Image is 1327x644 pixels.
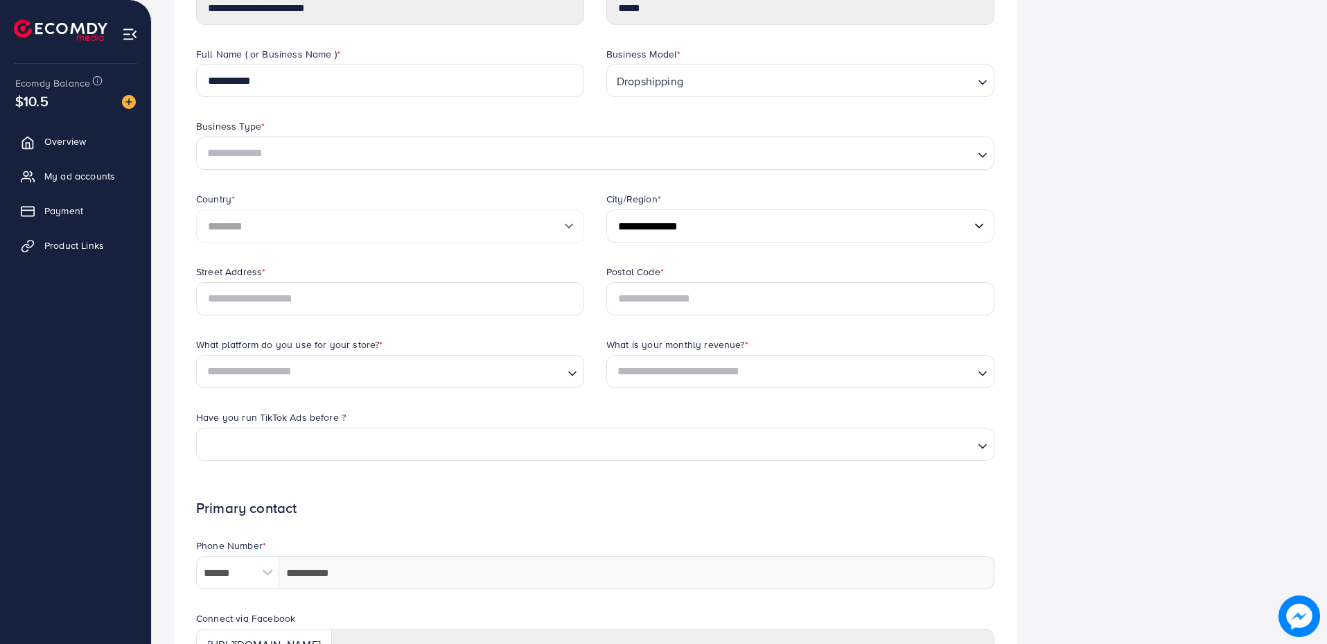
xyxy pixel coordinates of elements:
input: Search for option [613,358,972,384]
img: image [1278,595,1320,637]
label: Full Name ( or Business Name ) [196,47,340,61]
a: My ad accounts [10,162,141,190]
div: Search for option [196,355,584,388]
span: Product Links [44,238,104,252]
label: Have you run TikTok Ads before ? [196,410,346,424]
input: Search for option [687,68,972,94]
input: Search for option [202,141,972,166]
label: Business Model [606,47,680,61]
img: image [122,95,136,109]
img: menu [122,26,138,42]
label: Postal Code [606,265,664,279]
span: Ecomdy Balance [15,76,90,90]
div: Search for option [196,428,994,461]
div: Search for option [606,355,994,388]
a: Payment [10,197,141,225]
a: Overview [10,128,141,155]
a: Product Links [10,232,141,259]
img: logo [14,19,107,41]
label: Business Type [196,119,265,133]
span: Dropshipping [614,69,686,94]
label: Street Address [196,265,265,279]
label: What platform do you use for your store? [196,338,383,351]
input: Search for option [202,358,562,384]
span: $10.5 [15,91,49,111]
label: Connect via Facebook [196,611,295,625]
h1: Primary contact [196,500,994,517]
span: My ad accounts [44,169,115,183]
div: Search for option [196,137,994,170]
label: What is your monthly revenue? [606,338,748,351]
label: Phone Number [196,539,266,552]
span: Overview [44,134,86,148]
input: Search for option [211,431,972,457]
span: Payment [44,204,83,218]
label: City/Region [606,192,661,206]
label: Country [196,192,235,206]
div: Search for option [606,64,994,97]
